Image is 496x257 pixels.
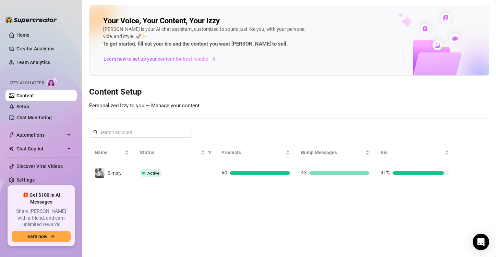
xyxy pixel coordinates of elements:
[12,208,71,228] span: Share [PERSON_NAME] with a friend, and earn unlimited rewards
[47,77,58,87] img: AI Chatter
[89,102,201,109] span: Personalized Izzy to you — Manage your content.
[103,53,221,64] a: Learn how to set up your content for best results
[16,163,63,169] a: Discover Viral Videos
[9,146,13,151] img: Chat Copilot
[380,149,444,156] span: Bio
[208,150,212,155] span: filter
[12,231,71,242] button: Earn nowarrow-right
[216,143,295,162] th: Products
[89,87,489,98] h3: Content Setup
[27,234,47,239] span: Earn now
[95,168,105,178] img: Simply
[16,43,71,54] a: Creator Analytics
[16,115,52,120] a: Chat Monitoring
[140,149,199,156] span: Status
[134,143,216,162] th: Status
[103,16,220,26] h2: Your Voice, Your Content, Your Izzy
[147,171,159,176] span: Active
[16,93,34,98] a: Content
[206,147,213,158] span: filter
[50,234,55,239] span: arrow-right
[221,170,227,176] span: 54
[104,55,208,63] span: Learn how to set up your content for best results
[375,143,455,162] th: Bio
[16,177,35,183] a: Settings
[103,26,309,48] div: [PERSON_NAME] is your AI chat assistant, customized to sound just like you, with your persona, vi...
[16,104,29,109] a: Setup
[108,170,122,176] span: Simply
[210,56,217,62] span: arrow-right
[12,192,71,205] span: 🎁 Get $100 in AI Messages
[16,60,50,65] a: Team Analytics
[301,170,306,176] span: 43
[5,16,57,23] img: logo-BBDzfeDw.svg
[103,41,288,47] strong: To get started, fill out your bio and the content you want [PERSON_NAME] to sell.
[99,128,182,136] input: Search account
[295,143,375,162] th: Bump Messages
[383,5,489,75] img: ai-chatter-content-library-cLFOSyPT.png
[16,130,65,140] span: Automations
[95,149,123,156] span: Name
[16,143,65,154] span: Chat Copilot
[16,32,29,38] a: Home
[380,170,390,176] span: 91%
[301,149,364,156] span: Bump Messages
[473,234,489,250] div: Open Intercom Messenger
[89,143,134,162] th: Name
[9,132,14,138] span: thunderbolt
[221,149,285,156] span: Products
[93,130,98,135] span: search
[10,80,44,86] span: Izzy AI Chatter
